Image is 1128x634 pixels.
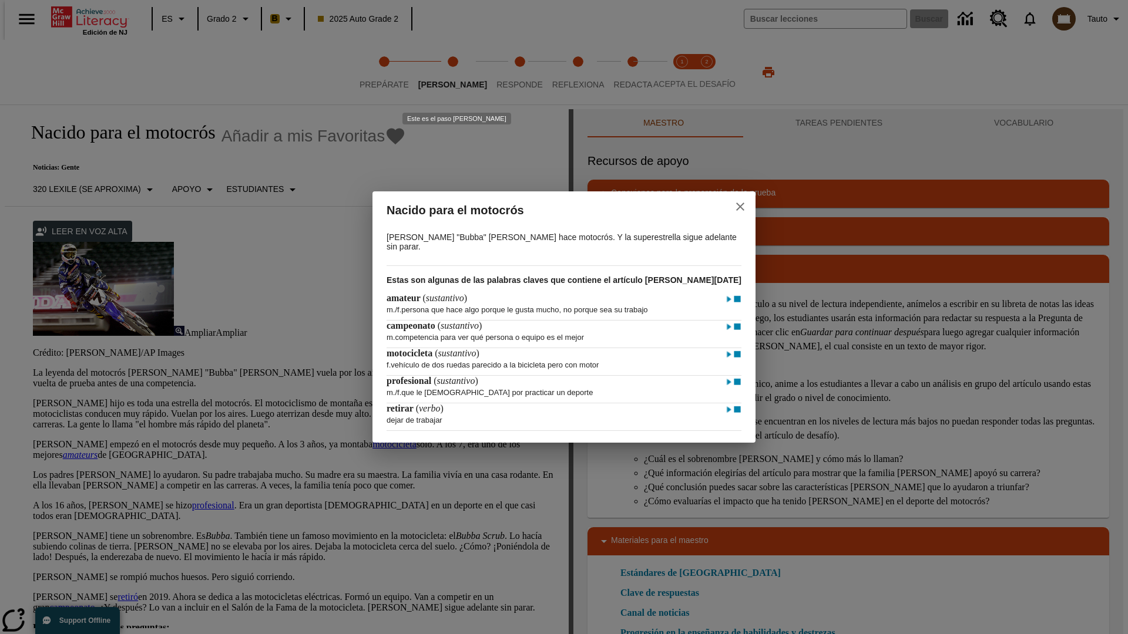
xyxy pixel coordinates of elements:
h2: Nacido para el motocrós [387,201,706,220]
span: retirar [387,403,416,413]
img: Reproducir - motocicleta [725,349,733,360]
span: sustantivo [426,293,464,303]
span: amateur [387,293,422,303]
img: Detener - motocicleta [733,349,741,360]
p: competencia para ver qué persona o equipo es el mejor [387,327,739,342]
p: vehículo de dos ruedas parecido a la bicicleta pero con motor [387,355,739,369]
span: motocicleta [387,348,435,358]
div: Este es el paso [PERSON_NAME] [402,113,511,124]
h4: ( ) [387,321,482,331]
span: sustantivo [438,348,476,358]
p: / persona que hace algo porque le gusta mucho, no porque sea su trabajo [387,299,739,314]
span: f. [397,388,401,397]
span: verbo [419,403,440,413]
span: campeonato [387,321,438,331]
h3: Estas son algunas de las palabras claves que contiene el artículo [PERSON_NAME][DATE] [387,266,741,293]
span: profesional [387,376,434,386]
span: f. [397,305,401,314]
span: f. [387,360,391,369]
span: m. [387,388,395,397]
img: Detener - retirar [733,404,741,416]
img: Reproducir - campeonato [725,321,733,333]
h4: ( ) [387,376,478,386]
button: close [726,193,754,221]
img: Detener - amateur [733,294,741,305]
span: sustantivo [441,321,479,331]
img: Reproducir - amateur [725,294,733,305]
h4: ( ) [387,403,444,414]
img: Reproducir - profesional [725,376,733,388]
span: sustantivo [437,376,475,386]
p: / que le [DEMOGRAPHIC_DATA] por practicar un deporte [387,382,739,397]
span: m. [387,333,395,342]
p: [PERSON_NAME] "Bubba" [PERSON_NAME] hace motocrós. Y la superestrella sigue adelante sin parar. [387,232,739,251]
img: Reproducir - retirar [725,404,733,416]
h4: ( ) [387,348,479,359]
img: Detener - campeonato [733,321,741,333]
h4: ( ) [387,293,467,303]
span: m. [387,305,395,314]
p: dejar de trabajar [387,410,739,424]
img: Detener - profesional [733,376,741,388]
